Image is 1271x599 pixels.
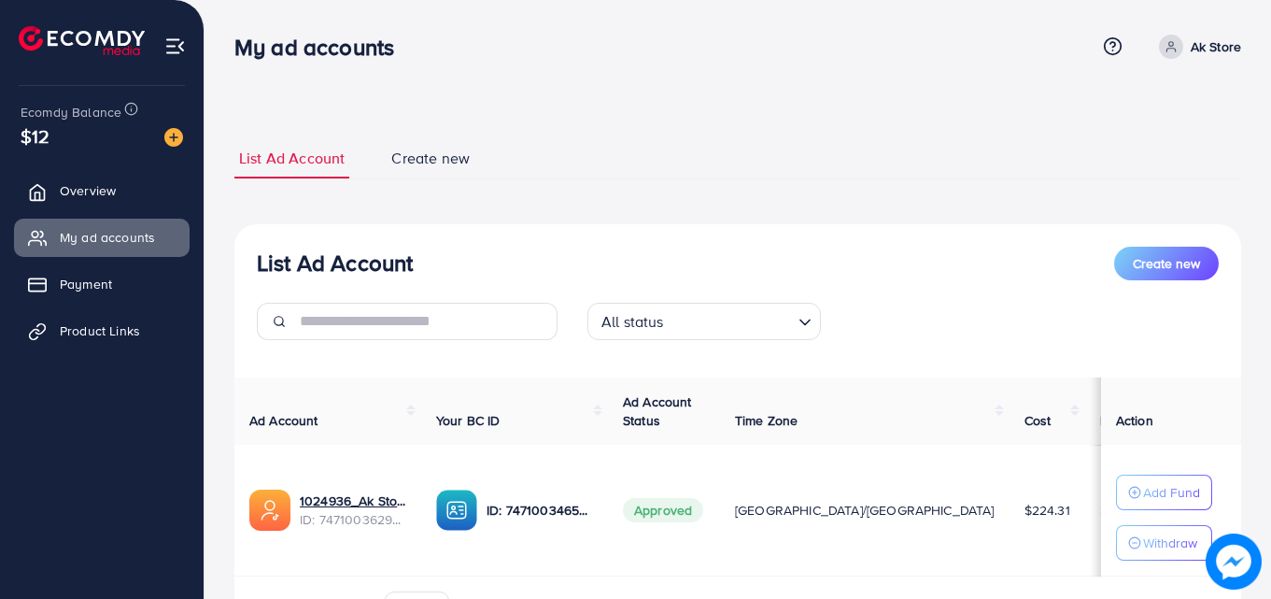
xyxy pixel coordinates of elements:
button: Withdraw [1116,525,1212,561]
span: Product Links [60,321,140,340]
p: Withdraw [1143,532,1197,554]
span: Create new [391,148,470,169]
a: Payment [14,265,190,303]
a: My ad accounts [14,219,190,256]
img: image [164,128,183,147]
span: ID: 7471003629970210817 [300,510,406,529]
span: $12 [21,122,49,150]
img: menu [164,36,186,57]
span: Time Zone [735,411,798,430]
span: Cost [1024,411,1052,430]
span: Overview [60,181,116,200]
button: Create new [1114,247,1219,280]
div: <span class='underline'>1024936_Ak Store_1739478585720</span></br>7471003629970210817 [300,492,406,530]
h3: My ad accounts [234,34,409,61]
span: All status [598,308,668,335]
a: Ak Store [1151,35,1241,59]
span: Action [1116,411,1153,430]
button: Add Fund [1116,475,1212,510]
span: My ad accounts [60,228,155,247]
span: Ecomdy Balance [21,103,121,121]
h3: List Ad Account [257,250,413,277]
a: 1024936_Ak Store_1739478585720 [300,492,406,510]
span: $224.31 [1024,501,1070,520]
a: Product Links [14,312,190,349]
span: Ad Account Status [623,392,692,430]
span: Payment [60,275,112,293]
span: [GEOGRAPHIC_DATA]/[GEOGRAPHIC_DATA] [735,501,995,520]
p: ID: 7471003465985064977 [487,499,593,521]
span: Approved [623,498,703,522]
span: List Ad Account [239,148,345,169]
span: Your BC ID [436,411,501,430]
p: Ak Store [1191,36,1241,58]
img: image [1206,534,1262,590]
input: Search for option [670,305,791,335]
img: logo [19,26,145,55]
p: Add Fund [1143,481,1200,504]
div: Search for option [587,303,821,340]
span: Ad Account [249,411,318,430]
img: ic-ba-acc.ded83a64.svg [436,490,477,531]
span: Create new [1133,254,1200,273]
a: Overview [14,172,190,209]
img: ic-ads-acc.e4c84228.svg [249,490,290,531]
